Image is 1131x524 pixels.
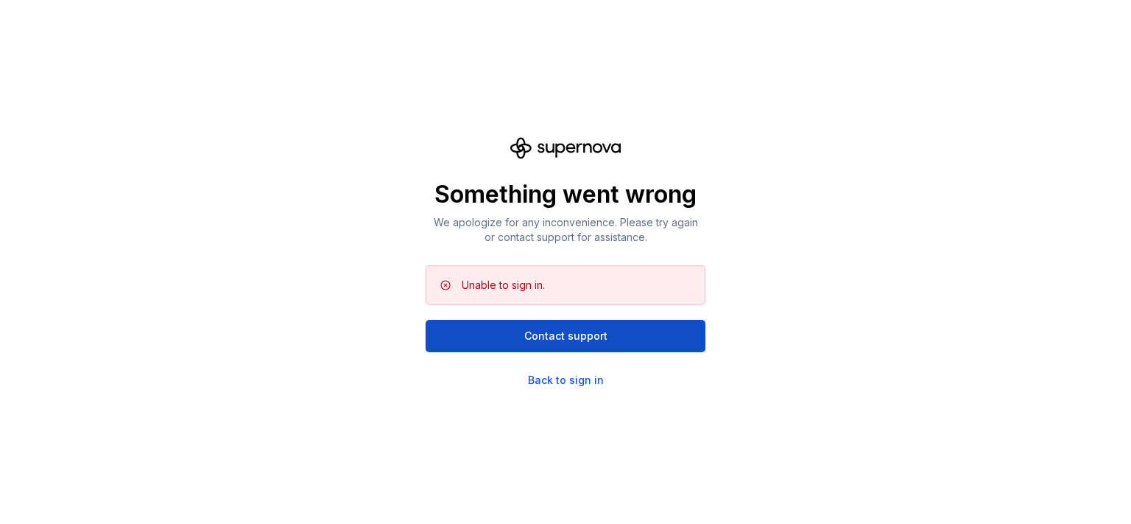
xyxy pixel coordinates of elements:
p: We apologize for any inconvenience. Please try again or contact support for assistance. [426,215,705,245]
span: Contact support [524,329,607,343]
div: Unable to sign in. [462,278,545,293]
button: Contact support [426,320,705,352]
p: Something went wrong [426,180,705,209]
a: Back to sign in [528,373,604,388]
